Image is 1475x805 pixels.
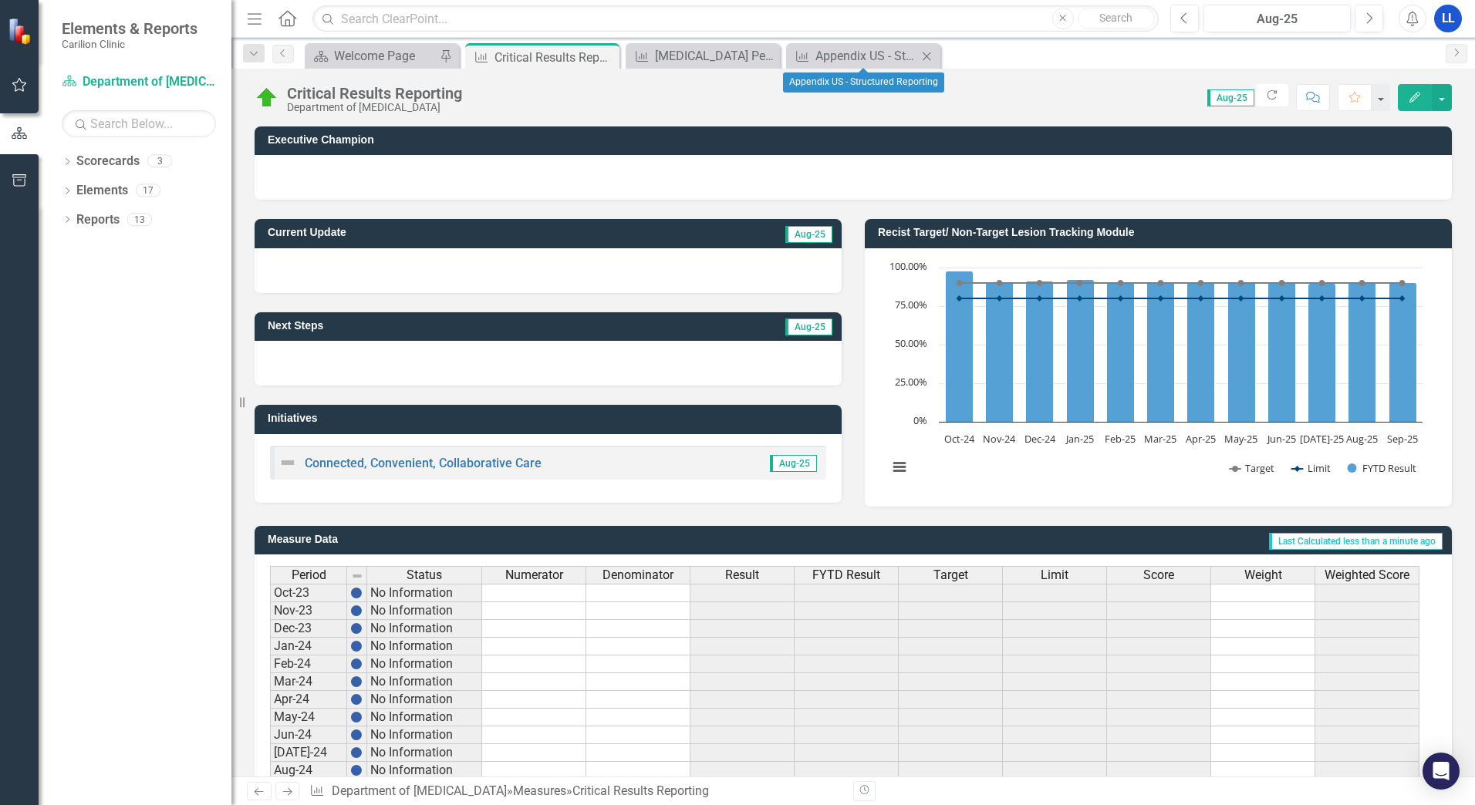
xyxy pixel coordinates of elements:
td: No Information [367,638,482,655]
img: BgCOk07PiH71IgAAAABJRU5ErkJggg== [350,675,363,688]
button: Show FYTD Result [1348,461,1417,475]
img: BgCOk07PiH71IgAAAABJRU5ErkJggg== [350,605,363,617]
img: On Target [255,86,279,110]
path: Jan-25, 92.07920792. FYTD Result. [1067,279,1095,422]
path: Sep-25, 90.18003273. FYTD Result. [1389,282,1417,422]
div: Open Intercom Messenger [1423,753,1460,790]
a: Department of [MEDICAL_DATA] [62,73,216,91]
path: Aug-25, 80. Limit. [1359,295,1365,301]
img: BgCOk07PiH71IgAAAABJRU5ErkJggg== [350,764,363,776]
path: Nov-24, 90. Target. [997,280,1003,286]
img: BgCOk07PiH71IgAAAABJRU5ErkJggg== [350,746,363,759]
small: Carilion Clinic [62,38,197,50]
span: Elements & Reports [62,19,197,38]
text: Mar-25 [1144,432,1176,446]
td: No Information [367,762,482,780]
text: 0% [913,413,927,427]
path: Aug-25, 90. Target. [1359,280,1365,286]
img: Not Defined [278,453,297,472]
path: Jul-25, 90. Target. [1319,280,1325,286]
td: Nov-23 [270,602,347,620]
path: Apr-25, 80. Limit. [1198,295,1204,301]
span: Aug-25 [785,226,832,243]
td: Apr-24 [270,691,347,709]
td: [DATE]-24 [270,744,347,762]
g: Limit, series 2 of 3. Line with 12 data points. [957,295,1406,301]
text: Jan-25 [1065,432,1094,446]
td: No Information [367,602,482,620]
span: Result [725,568,759,582]
img: ClearPoint Strategy [7,17,35,45]
div: 3 [147,155,172,168]
h3: Initiatives [268,413,834,424]
span: Period [292,568,326,582]
text: May-25 [1224,432,1257,446]
div: 17 [136,184,160,197]
text: 75.00% [895,298,927,312]
td: No Information [367,726,482,744]
path: Nov-24, 90.52631579. FYTD Result. [986,281,1014,422]
td: Aug-24 [270,762,347,780]
td: Mar-24 [270,673,347,691]
path: Mar-25, 90. Target. [1158,280,1164,286]
text: Aug-25 [1346,432,1378,446]
path: Jan-25, 90. Target. [1077,280,1083,286]
a: Connected, Convenient, Collaborative Care [305,456,542,470]
button: Show Limit [1292,461,1331,475]
td: No Information [367,584,482,602]
path: Jun-25, 90. Target. [1279,280,1285,286]
div: Welcome Page [334,46,436,66]
td: No Information [367,620,482,638]
a: Reports [76,211,120,229]
text: Feb-25 [1105,432,1136,446]
img: BgCOk07PiH71IgAAAABJRU5ErkJggg== [350,658,363,670]
td: Jan-24 [270,638,347,655]
div: Appendix US - Structured Reporting [783,72,944,93]
path: May-25, 80. Limit. [1238,295,1244,301]
input: Search ClearPoint... [312,5,1159,32]
div: Chart. Highcharts interactive chart. [880,260,1436,491]
span: Denominator [602,568,673,582]
path: Apr-25, 90. Target. [1198,280,1204,286]
a: Scorecards [76,153,140,170]
button: Search [1078,8,1155,29]
td: No Information [367,691,482,709]
path: Dec-24, 80. Limit. [1037,295,1043,301]
h3: Recist Target/ Non-Target Lesion Tracking Module [878,227,1444,238]
path: Feb-25, 80. Limit. [1118,295,1124,301]
button: Show Target [1230,461,1275,475]
span: Search [1099,12,1132,24]
span: Limit [1041,568,1068,582]
span: Aug-25 [770,455,817,472]
span: FYTD Result [812,568,880,582]
a: [MEDICAL_DATA] Peer Review Practice Benchmark Performance [629,46,776,66]
path: Sep-25, 90. Target. [1399,280,1406,286]
button: LL [1434,5,1462,32]
path: Oct-24, 80. Limit. [957,295,963,301]
span: Weight [1244,568,1282,582]
img: BgCOk07PiH71IgAAAABJRU5ErkJggg== [350,587,363,599]
img: BgCOk07PiH71IgAAAABJRU5ErkJggg== [350,711,363,723]
path: Jul-25, 90. FYTD Result. [1308,283,1336,422]
text: Sep-25 [1387,432,1418,446]
div: Department of [MEDICAL_DATA] [287,102,462,113]
g: FYTD Result, series 3 of 3. Bar series with 12 bars. [946,271,1417,422]
path: Oct-24, 97.91666667. FYTD Result. [946,271,974,422]
path: Jun-25, 90.1010101. FYTD Result. [1268,282,1296,422]
path: Feb-25, 90.26217228. FYTD Result. [1107,282,1135,422]
path: May-25, 90. Target. [1238,280,1244,286]
td: Oct-23 [270,584,347,602]
text: [DATE]-25 [1300,432,1344,446]
text: Jun-25 [1266,432,1296,446]
img: BgCOk07PiH71IgAAAABJRU5ErkJggg== [350,729,363,741]
div: 13 [127,213,152,226]
text: 25.00% [895,375,927,389]
a: Welcome Page [309,46,436,66]
a: Elements [76,182,128,200]
a: Appendix US - Structured Reporting [790,46,917,66]
path: Oct-24, 90. Target. [957,280,963,286]
h3: Next Steps [268,320,570,332]
div: Appendix US - Structured Reporting [815,46,917,66]
h3: Current Update [268,227,618,238]
path: Dec-24, 90. Target. [1037,280,1043,286]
